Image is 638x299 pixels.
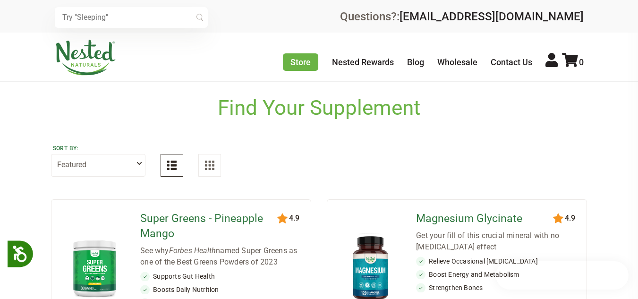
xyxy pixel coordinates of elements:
[407,57,424,67] a: Blog
[218,96,420,120] h1: Find Your Supplement
[140,272,303,281] li: Supports Gut Health
[416,283,579,292] li: Strengthen Bones
[400,10,584,23] a: [EMAIL_ADDRESS][DOMAIN_NAME]
[55,40,116,76] img: Nested Naturals
[496,261,629,290] iframe: Button to open loyalty program pop-up
[140,285,303,294] li: Boosts Daily Nutrition
[562,57,584,67] a: 0
[332,57,394,67] a: Nested Rewards
[437,57,477,67] a: Wholesale
[283,53,318,71] a: Store
[416,211,554,226] a: Magnesium Glycinate
[205,161,214,170] img: Grid
[55,7,208,28] input: Try "Sleeping"
[579,57,584,67] span: 0
[167,161,177,170] img: List
[140,211,279,241] a: Super Greens - Pineapple Mango
[340,11,584,22] div: Questions?:
[416,230,579,253] div: Get your fill of this crucial mineral with no [MEDICAL_DATA] effect
[416,270,579,279] li: Boost Energy and Metabolism
[140,245,303,268] div: See why named Super Greens as one of the Best Greens Powders of 2023
[416,256,579,266] li: Relieve Occasional [MEDICAL_DATA]
[491,57,532,67] a: Contact Us
[169,246,216,255] em: Forbes Health
[53,145,144,152] label: Sort by:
